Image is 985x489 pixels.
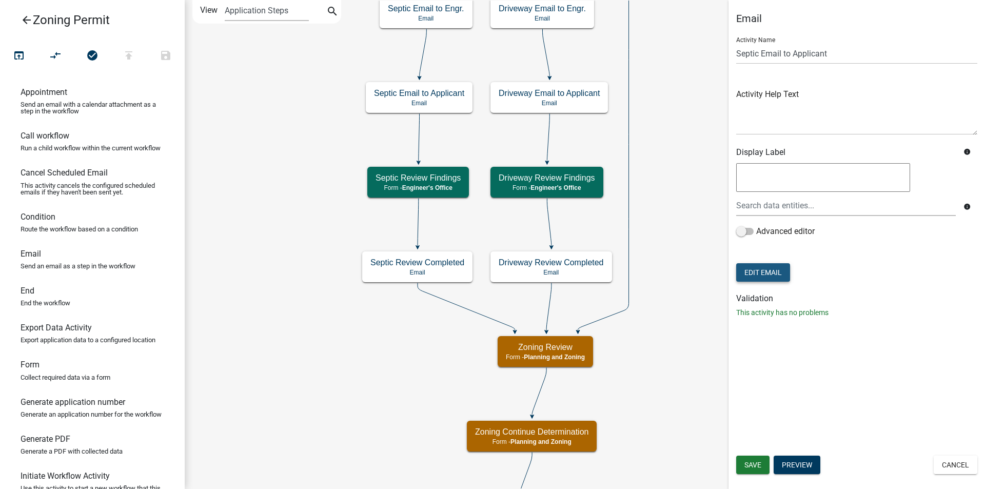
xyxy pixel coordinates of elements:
[21,323,92,332] h6: Export Data Activity
[499,4,586,13] h5: Driveway Email to Engr.
[736,307,977,318] p: This activity has no problems
[21,471,110,481] h6: Initiate Workflow Activity
[963,203,971,210] i: info
[506,354,585,361] p: Form -
[388,4,464,13] h5: Septic Email to Engr.
[499,100,600,107] p: Email
[510,438,572,445] span: Planning and Zoning
[21,434,70,444] h6: Generate PDF
[736,195,956,216] input: Search data entities...
[1,45,184,70] div: Workflow actions
[8,8,168,32] a: Zoning Permit
[123,49,135,64] i: publish
[388,15,464,22] p: Email
[499,269,604,276] p: Email
[499,184,595,191] p: Form -
[736,263,790,282] button: Edit Email
[21,14,33,28] i: arrow_back
[21,397,125,407] h6: Generate application number
[402,184,452,191] span: Engineer's Office
[21,448,123,455] p: Generate a PDF with collected data
[774,456,820,474] button: Preview
[376,184,461,191] p: Form -
[21,286,34,296] h6: End
[475,427,588,437] h5: Zoning Continue Determination
[324,4,341,21] button: search
[21,226,138,232] p: Route the workflow based on a condition
[370,258,464,267] h5: Septic Review Completed
[499,88,600,98] h5: Driveway Email to Applicant
[370,269,464,276] p: Email
[744,461,761,469] span: Save
[499,15,586,22] p: Email
[21,374,110,381] p: Collect required data via a form
[74,45,111,67] button: No problems
[21,300,70,306] p: End the workflow
[21,182,164,195] p: This activity cancels the configured scheduled emails if they haven't been sent yet.
[524,354,585,361] span: Planning and Zoning
[374,88,464,98] h5: Septic Email to Applicant
[736,294,977,303] h6: Validation
[160,49,172,64] i: save
[736,225,815,238] label: Advanced editor
[21,87,67,97] h6: Appointment
[21,337,155,343] p: Export application data to a configured location
[475,438,588,445] p: Form -
[499,173,595,183] h5: Driveway Review Findings
[374,100,464,107] p: Email
[1,45,37,67] button: Test Workflow
[21,360,40,369] h6: Form
[21,131,69,141] h6: Call workflow
[326,5,339,19] i: search
[21,263,135,269] p: Send an email as a step in the workflow
[736,456,770,474] button: Save
[21,411,162,418] p: Generate an application number for the workflow
[376,173,461,183] h5: Septic Review Findings
[530,184,581,191] span: Engineer's Office
[13,49,25,64] i: open_in_browser
[736,12,977,25] h5: Email
[963,148,971,155] i: info
[934,456,977,474] button: Cancel
[147,45,184,67] button: Save
[86,49,98,64] i: check_circle
[37,45,74,67] button: Auto Layout
[499,258,604,267] h5: Driveway Review Completed
[21,212,55,222] h6: Condition
[21,168,108,178] h6: Cancel Scheduled Email
[110,45,147,67] button: Publish
[21,145,161,151] p: Run a child workflow within the current workflow
[50,49,62,64] i: compare_arrows
[736,147,956,157] h6: Display Label
[21,249,41,259] h6: Email
[506,342,585,352] h5: Zoning Review
[21,101,164,114] p: Send an email with a calendar attachment as a step in the workflow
